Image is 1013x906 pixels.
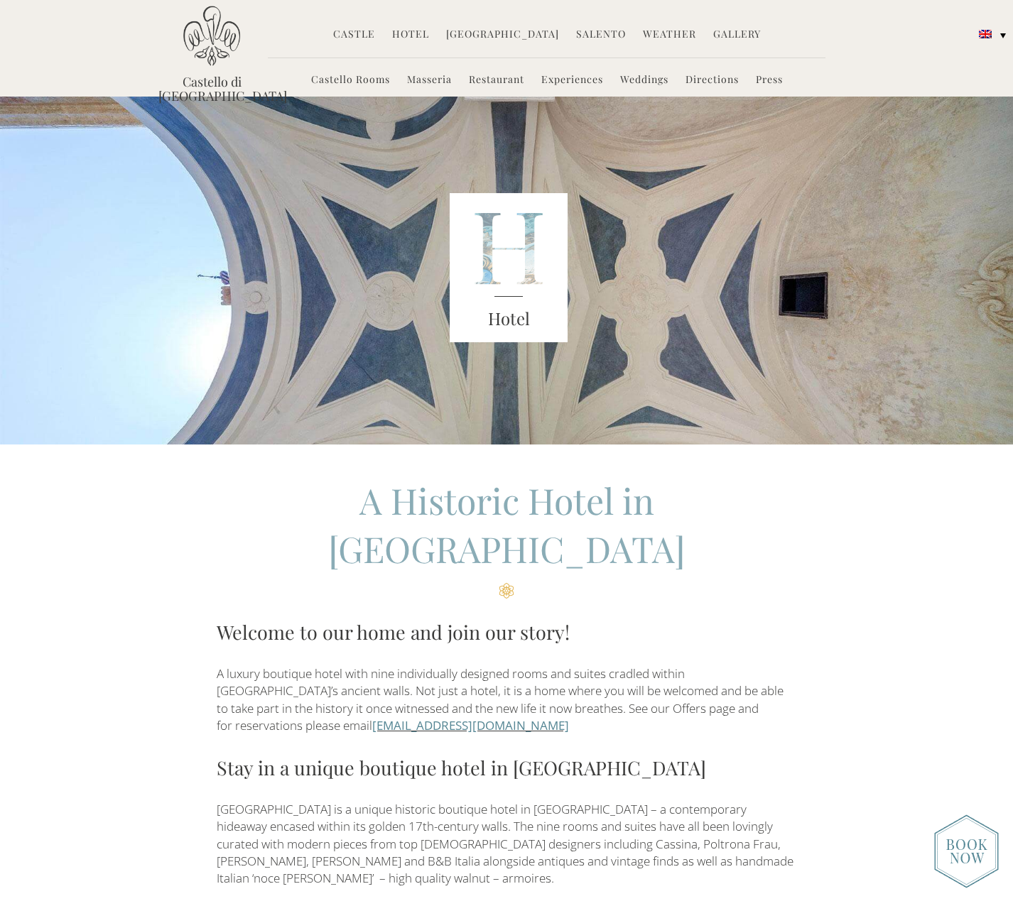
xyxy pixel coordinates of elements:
a: Press [756,72,783,89]
a: Directions [686,72,739,89]
a: Castello Rooms [311,72,390,89]
img: castello_header_block.png [450,193,568,342]
a: [GEOGRAPHIC_DATA] [446,27,559,43]
h3: Stay in a unique boutique hotel in [GEOGRAPHIC_DATA] [217,753,797,782]
img: English [979,30,992,38]
img: new-booknow.png [934,814,999,888]
a: Weather [643,27,696,43]
p: [GEOGRAPHIC_DATA] is a unique historic boutique hotel in [GEOGRAPHIC_DATA] – a contemporary hidea... [217,801,797,887]
a: Castello di [GEOGRAPHIC_DATA] [158,75,265,103]
p: A luxury boutique hotel with nine individually designed rooms and suites cradled within [GEOGRAPH... [217,665,797,734]
a: Restaurant [469,72,524,89]
h3: Hotel [450,306,568,332]
a: Weddings [620,72,668,89]
a: Castle [333,27,375,43]
h3: Welcome to our home and join our story! [217,618,797,646]
a: Masseria [407,72,452,89]
h2: A Historic Hotel in [GEOGRAPHIC_DATA] [217,476,797,599]
a: Experiences [541,72,603,89]
img: Castello di Ugento [183,6,240,66]
a: Salento [576,27,626,43]
a: Hotel [392,27,429,43]
a: Gallery [713,27,761,43]
a: [EMAIL_ADDRESS][DOMAIN_NAME] [372,717,569,733]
